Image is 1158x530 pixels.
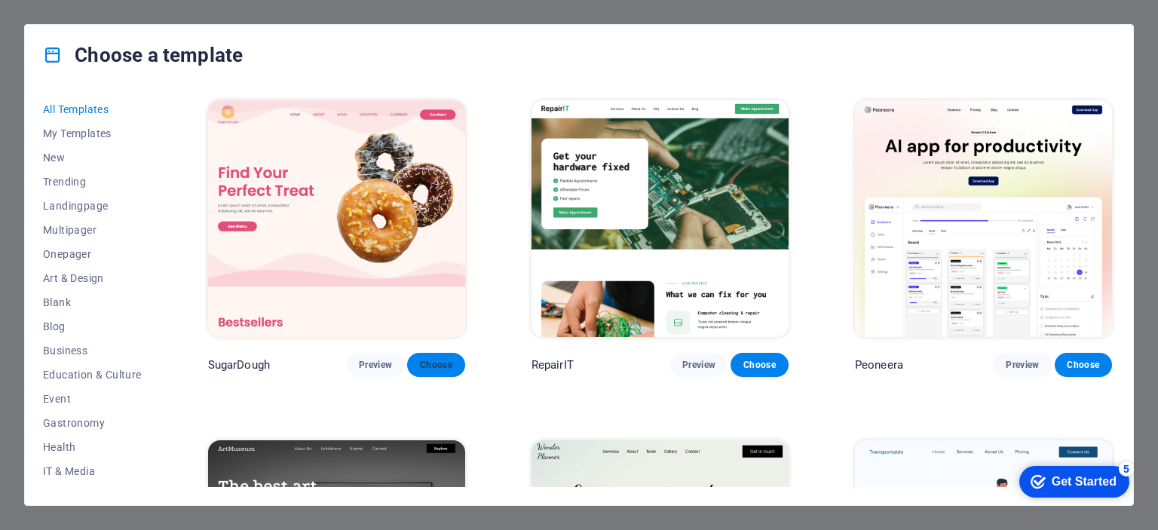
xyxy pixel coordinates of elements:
button: Health [43,435,142,459]
button: Trending [43,170,142,194]
button: Multipager [43,218,142,242]
button: Gastronomy [43,411,142,435]
span: Blank [43,296,142,308]
img: RepairIT [532,100,789,337]
button: IT & Media [43,459,142,483]
span: Choose [419,359,452,371]
button: New [43,146,142,170]
span: Business [43,345,142,357]
button: My Templates [43,121,142,146]
span: Onepager [43,248,142,260]
button: Choose [407,353,464,377]
button: Landingpage [43,194,142,218]
button: Onepager [43,242,142,266]
button: Art & Design [43,266,142,290]
span: Choose [743,359,776,371]
img: SugarDough [208,100,465,337]
div: Get Started 5 items remaining, 0% complete [12,8,122,39]
span: Preview [1006,359,1039,371]
button: Preview [670,353,728,377]
span: Art & Design [43,272,142,284]
span: Gastronomy [43,417,142,429]
button: Education & Culture [43,363,142,387]
span: All Templates [43,103,142,115]
span: Choose [1067,359,1100,371]
span: Preview [682,359,715,371]
button: All Templates [43,97,142,121]
span: Preview [359,359,392,371]
span: Multipager [43,224,142,236]
span: Blog [43,320,142,332]
button: Preview [347,353,404,377]
div: Get Started [44,17,109,30]
p: Peoneera [855,357,903,372]
img: Peoneera [855,100,1112,337]
span: My Templates [43,127,142,139]
button: Choose [731,353,788,377]
button: Business [43,339,142,363]
p: SugarDough [208,357,270,372]
button: Event [43,387,142,411]
span: IT & Media [43,465,142,477]
button: Blank [43,290,142,314]
p: RepairIT [532,357,574,372]
span: Education & Culture [43,369,142,381]
span: Health [43,441,142,453]
span: Trending [43,176,142,188]
span: Event [43,393,142,405]
div: 5 [112,3,127,18]
button: Legal & Finance [43,483,142,507]
span: New [43,152,142,164]
button: Preview [994,353,1051,377]
h4: Choose a template [43,43,243,67]
button: Blog [43,314,142,339]
span: Landingpage [43,200,142,212]
button: Choose [1055,353,1112,377]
